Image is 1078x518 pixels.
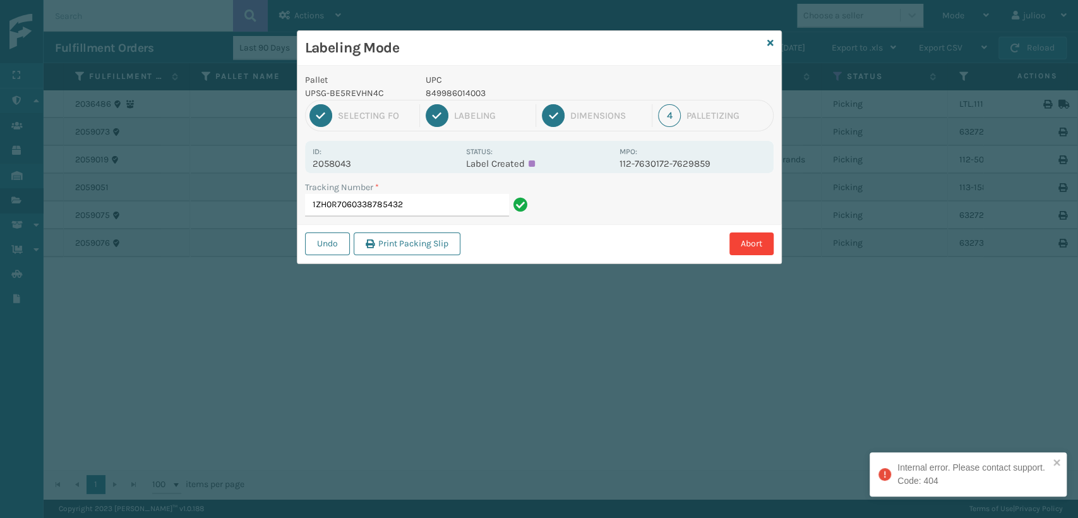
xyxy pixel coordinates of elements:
h3: Labeling Mode [305,39,762,57]
div: 4 [658,104,681,127]
p: Pallet [305,73,411,87]
button: Undo [305,232,350,255]
div: Selecting FO [338,110,414,121]
button: close [1053,457,1062,469]
label: Status: [466,147,493,156]
div: Internal error. Please contact support. Code: 404 [897,461,1049,488]
p: 112-7630172-7629859 [620,158,765,169]
div: 1 [309,104,332,127]
p: 849986014003 [426,87,612,100]
p: UPSG-BE5REVHN4C [305,87,411,100]
p: UPC [426,73,612,87]
label: Tracking Number [305,181,379,194]
div: 3 [542,104,565,127]
button: Print Packing Slip [354,232,460,255]
p: Label Created [466,158,612,169]
div: Palletizing [686,110,769,121]
div: 2 [426,104,448,127]
label: Id: [313,147,321,156]
button: Abort [729,232,774,255]
p: 2058043 [313,158,458,169]
div: Labeling [454,110,530,121]
div: Dimensions [570,110,646,121]
label: MPO: [620,147,637,156]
